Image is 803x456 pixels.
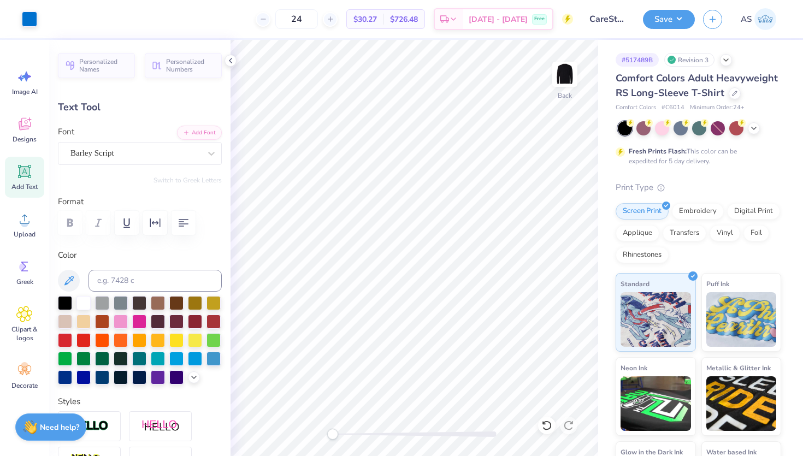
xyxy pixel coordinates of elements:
[629,147,687,156] strong: Fresh Prints Flash:
[58,53,135,78] button: Personalized Names
[743,225,769,241] div: Foil
[643,10,695,29] button: Save
[662,103,684,112] span: # C6014
[616,53,659,67] div: # 517489B
[727,203,780,220] div: Digital Print
[534,15,545,23] span: Free
[390,14,418,25] span: $726.48
[16,277,33,286] span: Greek
[70,420,109,433] img: Stroke
[621,376,691,431] img: Neon Ink
[11,381,38,390] span: Decorate
[7,325,43,342] span: Clipart & logos
[14,230,36,239] span: Upload
[177,126,222,140] button: Add Font
[616,203,669,220] div: Screen Print
[672,203,724,220] div: Embroidery
[58,100,222,115] div: Text Tool
[153,176,222,185] button: Switch to Greek Letters
[690,103,745,112] span: Minimum Order: 24 +
[469,14,528,25] span: [DATE] - [DATE]
[275,9,318,29] input: – –
[554,63,576,85] img: Back
[621,292,691,347] img: Standard
[145,53,222,78] button: Personalized Numbers
[141,419,180,433] img: Shadow
[616,103,656,112] span: Comfort Colors
[88,270,222,292] input: e.g. 7428 c
[58,249,222,262] label: Color
[663,225,706,241] div: Transfers
[40,422,79,433] strong: Need help?
[706,292,777,347] img: Puff Ink
[58,395,80,408] label: Styles
[58,196,222,208] label: Format
[12,87,38,96] span: Image AI
[616,225,659,241] div: Applique
[754,8,776,30] img: Ashutosh Sharma
[616,247,669,263] div: Rhinestones
[616,72,778,99] span: Comfort Colors Adult Heavyweight RS Long-Sleeve T-Shirt
[664,53,715,67] div: Revision 3
[11,182,38,191] span: Add Text
[710,225,740,241] div: Vinyl
[327,429,338,440] div: Accessibility label
[706,362,771,374] span: Metallic & Glitter Ink
[353,14,377,25] span: $30.27
[558,91,572,100] div: Back
[706,376,777,431] img: Metallic & Glitter Ink
[736,8,781,30] a: AS
[79,58,128,73] span: Personalized Names
[621,278,650,289] span: Standard
[581,8,635,30] input: Untitled Design
[741,13,752,26] span: AS
[629,146,763,166] div: This color can be expedited for 5 day delivery.
[706,278,729,289] span: Puff Ink
[13,135,37,144] span: Designs
[616,181,781,194] div: Print Type
[166,58,215,73] span: Personalized Numbers
[621,362,647,374] span: Neon Ink
[58,126,74,138] label: Font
